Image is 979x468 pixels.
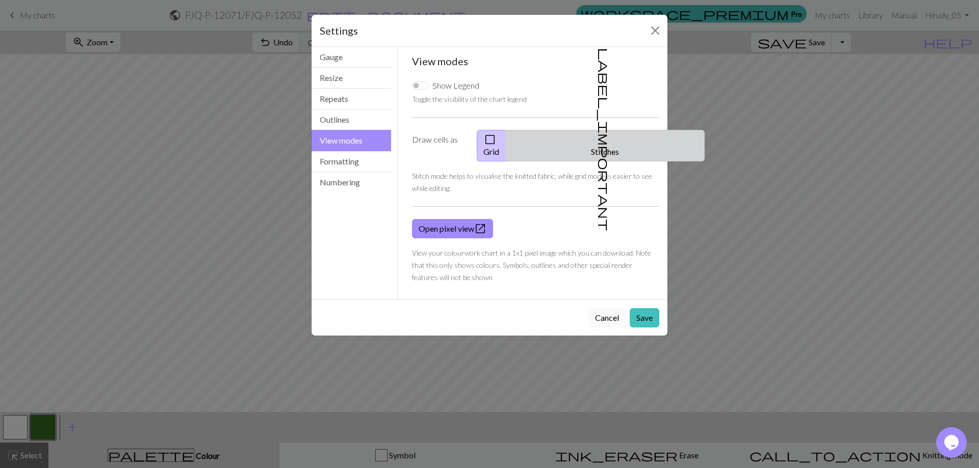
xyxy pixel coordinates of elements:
[406,130,471,161] label: Draw cells as
[484,132,496,147] span: check_box_outline_blank
[312,89,391,109] button: Repeats
[474,222,486,236] span: open_in_new
[597,48,611,231] span: label_important
[312,130,391,151] button: View modes
[412,219,493,238] a: Open pixel view
[312,68,391,89] button: Resize
[320,23,358,38] h5: Settings
[312,151,391,172] button: Formatting
[412,55,660,67] h5: View modes
[312,109,391,130] button: Outlines
[630,308,659,327] button: Save
[432,79,479,92] label: Show Legend
[312,47,391,68] button: Gauge
[588,308,626,327] button: Cancel
[477,130,506,161] button: Grid
[412,95,527,103] small: Toggle the visibility of the chart legend
[412,172,652,192] small: Stitch mode helps to visualise the knitted fabric, while grid mode is easier to see while editing.
[312,172,391,192] button: Numbering
[936,427,969,458] iframe: chat widget
[647,22,663,39] button: Close
[506,130,705,161] button: Stitches
[412,249,651,282] small: View your colourwork chart in a 1x1 pixel image which you can download. Note that this only shows...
